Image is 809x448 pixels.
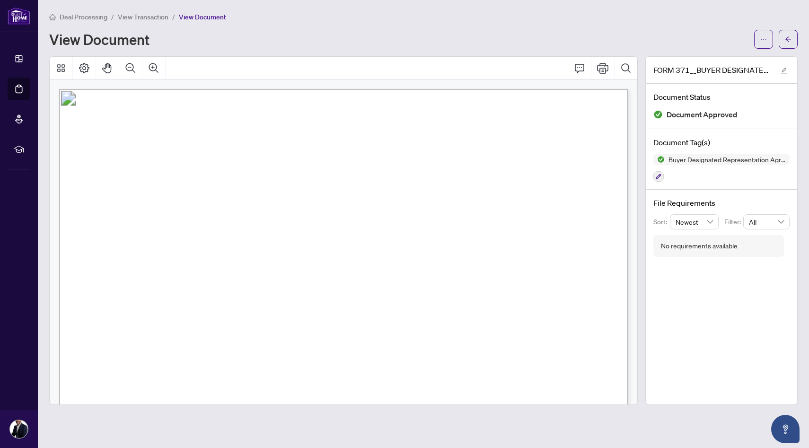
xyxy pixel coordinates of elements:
[49,14,56,20] span: home
[653,137,790,148] h4: Document Tag(s)
[118,13,168,21] span: View Transaction
[749,215,784,229] span: All
[653,217,670,227] p: Sort:
[661,241,738,251] div: No requirements available
[724,217,743,227] p: Filter:
[172,11,175,22] li: /
[760,36,767,43] span: ellipsis
[665,156,790,163] span: Buyer Designated Representation Agreement
[653,91,790,103] h4: Document Status
[10,420,28,438] img: Profile Icon
[653,154,665,165] img: Status Icon
[781,67,787,74] span: edit
[653,64,772,76] span: FORM 371__BUYER DESIGNATED REP AGREEMENT__SOL FRIED.pdf
[676,215,713,229] span: Newest
[179,13,226,21] span: View Document
[111,11,114,22] li: /
[8,7,30,25] img: logo
[653,197,790,209] h4: File Requirements
[653,110,663,119] img: Document Status
[667,108,738,121] span: Document Approved
[785,36,791,43] span: arrow-left
[60,13,107,21] span: Deal Processing
[771,415,800,443] button: Open asap
[49,32,149,47] h1: View Document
